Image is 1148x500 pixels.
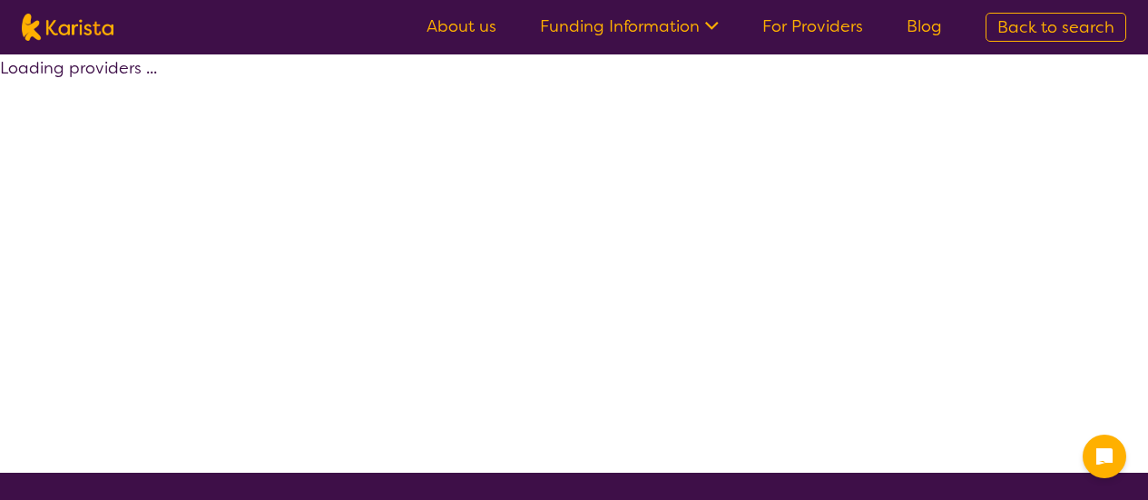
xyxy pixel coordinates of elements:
a: Back to search [986,13,1126,42]
a: Funding Information [540,15,719,37]
a: About us [427,15,496,37]
img: Karista logo [22,14,113,41]
a: Blog [907,15,942,37]
a: For Providers [762,15,863,37]
span: Back to search [997,16,1114,38]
